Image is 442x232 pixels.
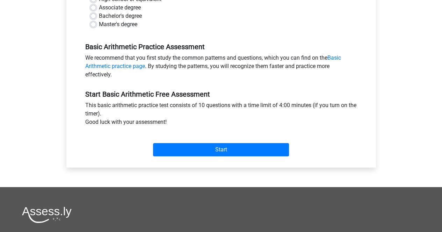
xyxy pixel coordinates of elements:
[99,12,142,20] label: Bachelor's degree
[85,43,357,51] h5: Basic Arithmetic Practice Assessment
[80,101,362,129] div: This basic arithmetic practice test consists of 10 questions with a time limit of 4:00 minutes (i...
[22,207,72,223] img: Assessly logo
[99,3,141,12] label: Associate degree
[85,90,357,98] h5: Start Basic Arithmetic Free Assessment
[99,20,137,29] label: Master's degree
[153,143,289,156] input: Start
[80,54,362,82] div: We recommend that you first study the common patterns and questions, which you can find on the . ...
